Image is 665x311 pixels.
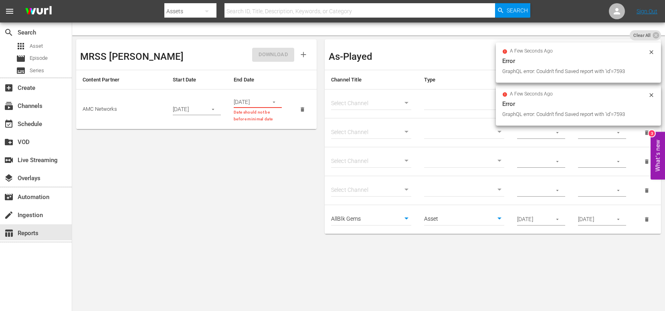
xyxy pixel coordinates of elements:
span: Create [4,83,14,93]
button: Open Feedback Widget [651,132,665,179]
span: a few seconds ago [510,91,553,98]
div: Error [502,56,655,66]
th: Channel Title [325,70,418,89]
div: GraphQL error: Couldn't find Saved report with 'id'=7593 [502,67,646,75]
th: Type [418,70,511,89]
a: Sign Out [637,8,657,14]
p: Date should not be before minimal date [234,109,282,122]
span: Asset [30,42,43,50]
span: Episode [16,54,26,63]
td: AMC Networks [76,89,166,129]
span: Episode [30,54,48,62]
th: End Date [227,70,288,89]
div: Select Channel [331,127,411,139]
button: delete [639,183,655,198]
div: Select Channel [331,156,411,168]
span: a few seconds ago [510,48,553,55]
span: VOD [4,137,14,147]
button: delete [639,125,655,140]
span: Channels [4,101,14,111]
span: Asset [16,41,26,51]
th: Start Date [166,70,227,89]
span: Series [30,67,44,75]
span: Reports [4,228,14,238]
span: Search [507,3,528,18]
div: Error [502,99,655,109]
button: Search [495,3,530,18]
div: Select Channel [331,185,411,197]
th: Content Partner [76,70,166,89]
span: Automation [4,192,14,202]
div: Asset [424,213,504,226]
button: delete [639,211,655,227]
img: ans4CAIJ8jUAAAAAAAAAAAAAAAAAAAAAAAAgQb4GAAAAAAAAAAAAAAAAAAAAAAAAJMjXAAAAAAAAAAAAAAAAAAAAAAAAgAT5G... [19,2,58,21]
span: menu [5,6,14,16]
div: 3 [649,130,655,136]
button: delete [639,154,655,169]
button: delete [295,102,310,117]
span: Live Streaming [4,155,14,165]
span: Schedule [4,119,14,129]
div: GraphQL error: Couldn't find Saved report with 'id'=7593 [502,110,646,118]
h3: MRSS [PERSON_NAME] [80,51,184,62]
span: Overlays [4,173,14,183]
div: Select Channel [331,98,411,110]
span: Clear All [630,30,655,41]
span: subtitles [16,66,26,75]
h3: As-Played [329,51,372,62]
div: AllBlk Gems [331,213,411,226]
span: Ingestion [4,210,14,220]
span: Search [4,28,14,37]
